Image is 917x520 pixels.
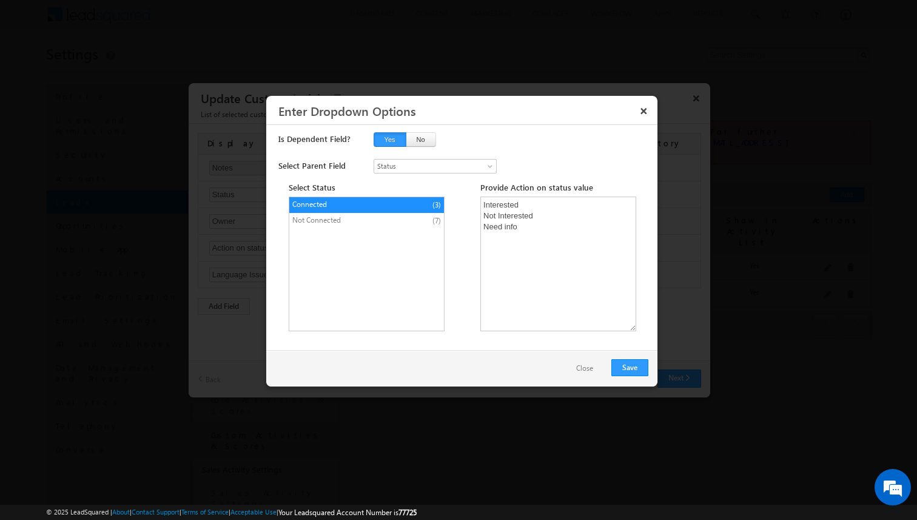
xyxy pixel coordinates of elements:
textarea: Type your message and hit 'Enter' [16,112,221,363]
button: × [634,100,654,121]
span: Not Connected [292,215,393,226]
span: Provide Action on status value [480,182,636,192]
div: Chat with us now [63,64,204,79]
button: Yes [374,132,406,147]
span: Select Status [289,182,445,192]
span: Status [374,161,484,172]
span: Connected [292,199,393,210]
a: Status [374,159,497,174]
a: About [112,508,130,516]
a: Contact Support [132,508,180,516]
span: Select Parent Field [278,160,346,171]
button: No [406,132,436,147]
em: Start Chat [165,374,220,390]
img: d_60004797649_company_0_60004797649 [21,64,51,79]
span: © 2025 LeadSquared | | | | | [46,507,417,518]
h3: Enter Dropdown Options [278,100,653,121]
span: (3) [432,200,441,209]
span: 77725 [398,508,417,517]
button: Close [564,360,605,377]
div: Minimize live chat window [199,6,228,35]
button: Save [611,359,648,376]
a: Acceptable Use [230,508,277,516]
span: Your Leadsquared Account Number is [278,508,417,517]
span: (7) [432,216,441,225]
span: Is Dependent Field? [278,133,351,144]
a: Terms of Service [181,508,229,516]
